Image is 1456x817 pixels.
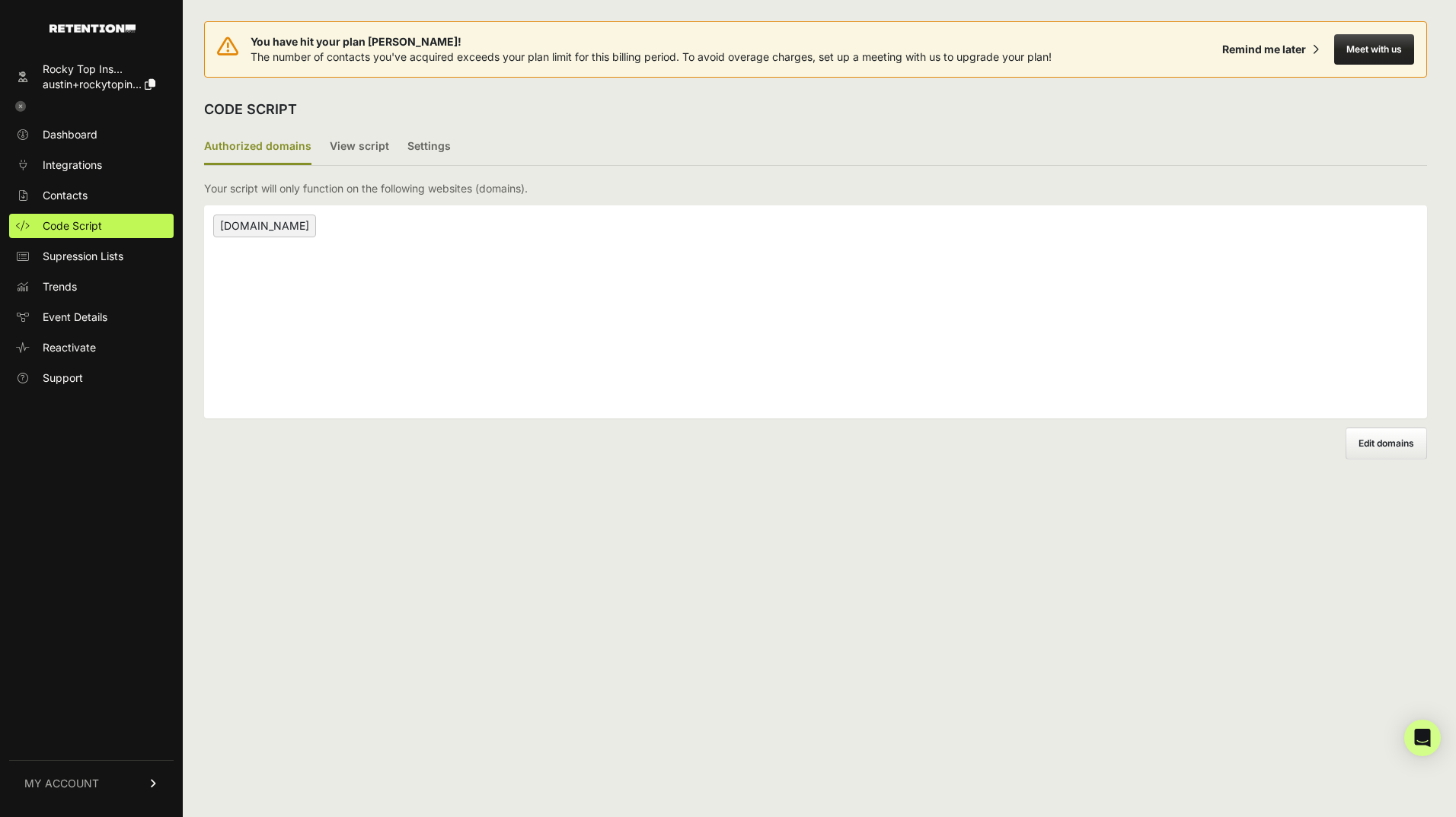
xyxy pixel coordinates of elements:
a: Support [9,366,174,390]
label: Settings [407,129,451,165]
span: Edit domains [1359,437,1414,449]
span: You have hit your plan [PERSON_NAME]! [251,34,1052,49]
a: Code Script [9,214,174,238]
span: Trends [43,279,77,294]
div: Remind me later [1222,42,1306,57]
a: Integrations [9,153,174,177]
span: austin+rockytopin... [43,78,142,91]
span: Integrations [43,157,102,173]
label: Authorized domains [204,129,311,165]
span: Contacts [43,188,88,203]
span: Event Details [43,310,107,325]
span: Dashboard [43,127,97,142]
label: View script [330,129,389,165]
span: Supression Lists [43,249,123,264]
a: Event Details [9,305,174,329]
a: Reactivate [9,335,174,360]
a: Dashboard [9,122,174,147]
a: Rocky Top Ins... austin+rockytopin... [9,57,174,97]
div: Open Intercom Messenger [1404,720,1441,756]
span: MY ACCOUNT [24,776,99,791]
img: Retention.com [49,24,136,33]
span: Code Script [43,218,102,234]
span: [DOMAIN_NAME] [213,215,316,237]
button: Meet with us [1334,34,1414,65]
button: Remind me later [1216,36,1325,63]
a: Supression Lists [9,244,174,269]
div: Rocky Top Ins... [43,62,155,77]
span: Reactivate [43,340,96,355]
a: Trends [9,275,174,299]
span: Support [43,370,83,386]
a: MY ACCOUNT [9,760,174,806]
h2: CODE SCRIPT [204,99,297,120]
p: Your script will only function on the following websites (domains). [204,181,528,196]
a: Contacts [9,183,174,208]
span: The number of contacts you've acquired exceeds your plan limit for this billing period. To avoid ... [251,50,1052,63]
